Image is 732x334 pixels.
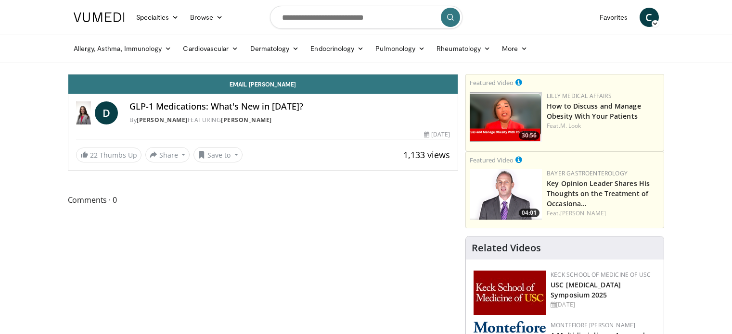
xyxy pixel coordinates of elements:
img: 9828b8df-38ad-4333-b93d-bb657251ca89.png.150x105_q85_crop-smart_upscale.png [470,169,542,220]
button: Save to [193,147,243,162]
a: Allergy, Asthma, Immunology [68,39,178,58]
a: 30:56 [470,92,542,142]
a: M. Look [560,122,581,130]
a: Keck School of Medicine of USC [551,271,651,279]
a: More [496,39,533,58]
img: 7b941f1f-d101-407a-8bfa-07bd47db01ba.png.150x105_q85_autocrop_double_scale_upscale_version-0.2.jpg [474,271,546,315]
a: Specialties [130,8,185,27]
span: 22 [90,150,98,160]
h4: GLP-1 Medications: What's New in [DATE]? [129,101,450,112]
div: [DATE] [551,300,656,309]
a: Browse [184,8,229,27]
a: Dermatology [244,39,305,58]
a: Montefiore [PERSON_NAME] [551,321,635,329]
h4: Related Videos [472,242,541,254]
a: How to Discuss and Manage Obesity With Your Patients [547,101,641,121]
a: 04:01 [470,169,542,220]
input: Search topics, interventions [270,6,462,29]
a: Key Opinion Leader Shares His Thoughts on the Treatment of Occasiona… [547,179,650,208]
img: Diana Isaacs [76,101,91,124]
small: Featured Video [470,78,514,87]
a: [PERSON_NAME] [560,209,606,217]
a: C [640,8,659,27]
img: VuMedi Logo [74,12,125,22]
div: Feat. [547,209,660,218]
span: Comments 0 [68,194,459,206]
div: [DATE] [424,130,450,139]
a: USC [MEDICAL_DATA] Symposium 2025 [551,280,621,299]
a: Endocrinology [305,39,370,58]
img: c98a6a29-1ea0-4bd5-8cf5-4d1e188984a7.png.150x105_q85_crop-smart_upscale.png [470,92,542,142]
a: Lilly Medical Affairs [547,92,612,100]
a: Bayer Gastroenterology [547,169,628,177]
a: [PERSON_NAME] [137,116,188,124]
div: By FEATURING [129,116,450,124]
span: 04:01 [519,209,539,217]
a: Email [PERSON_NAME] [68,74,458,94]
a: [PERSON_NAME] [221,116,272,124]
a: Cardiovascular [177,39,244,58]
button: Share [145,147,190,162]
div: Feat. [547,122,660,130]
a: D [95,101,118,124]
a: Favorites [594,8,634,27]
a: Rheumatology [431,39,496,58]
a: 22 Thumbs Up [76,148,141,162]
a: Pulmonology [370,39,431,58]
span: 30:56 [519,131,539,140]
small: Featured Video [470,156,514,164]
span: 1,133 views [403,149,450,161]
